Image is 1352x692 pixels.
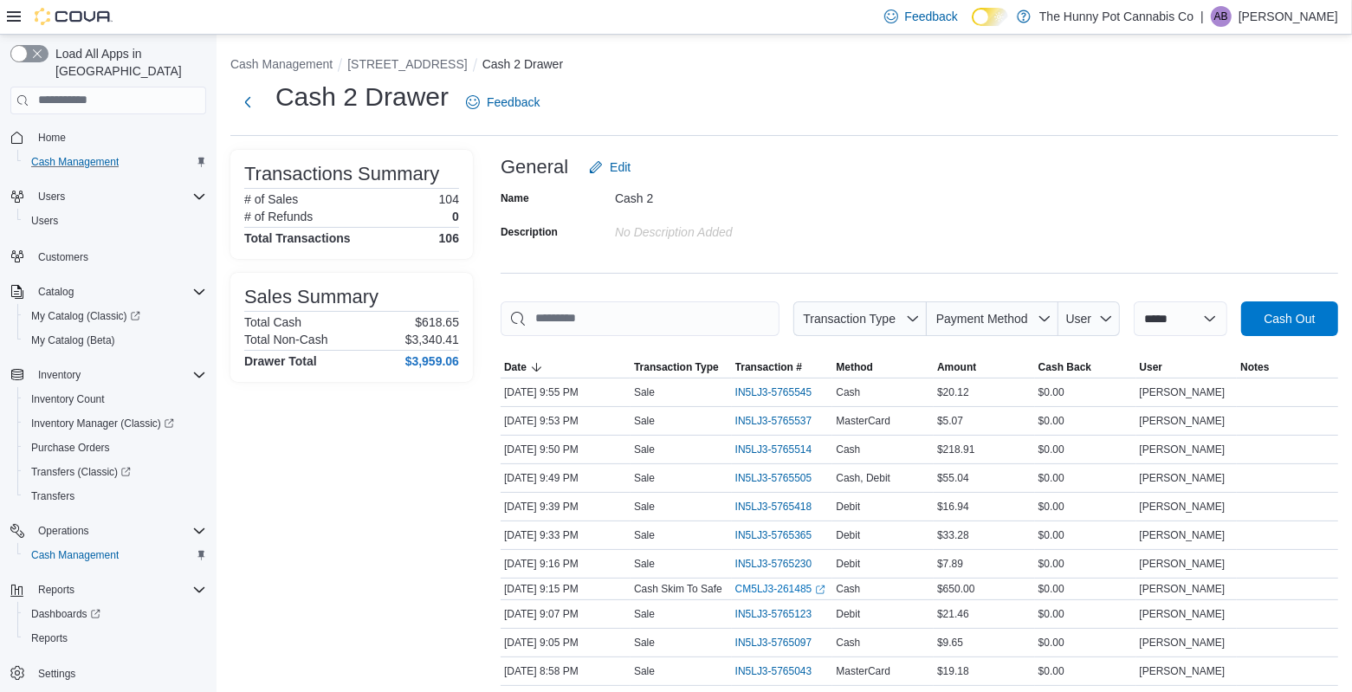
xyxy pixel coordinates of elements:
a: Dashboards [17,602,213,626]
span: [PERSON_NAME] [1140,500,1226,514]
div: [DATE] 9:55 PM [501,382,631,403]
span: Method [836,360,873,374]
h4: Total Transactions [244,231,351,245]
span: My Catalog (Classic) [31,309,140,323]
span: $21.46 [937,607,969,621]
a: CM5LJ3-261485External link [735,582,826,596]
p: Sale [634,471,655,485]
button: Inventory Count [17,387,213,411]
span: Purchase Orders [31,441,110,455]
button: Date [501,357,631,378]
button: Customers [3,243,213,268]
span: User [1140,360,1163,374]
a: Transfers (Classic) [17,460,213,484]
p: 104 [439,192,459,206]
button: Next [230,85,265,120]
span: Home [31,126,206,148]
span: $5.07 [937,414,963,428]
button: Home [3,125,213,150]
button: Operations [3,519,213,543]
button: IN5LJ3-5765365 [735,525,830,546]
span: Debit [836,528,860,542]
div: [DATE] 9:05 PM [501,632,631,653]
h3: General [501,157,568,178]
div: $0.00 [1035,553,1136,574]
p: Sale [634,664,655,678]
div: [DATE] 8:58 PM [501,661,631,682]
svg: External link [815,585,825,595]
span: IN5LJ3-5765514 [735,443,812,456]
div: [DATE] 9:07 PM [501,604,631,624]
span: Catalog [38,285,74,299]
div: $0.00 [1035,496,1136,517]
a: Home [31,127,73,148]
div: [DATE] 9:50 PM [501,439,631,460]
a: Inventory Manager (Classic) [17,411,213,436]
a: Customers [31,247,95,268]
button: IN5LJ3-5765418 [735,496,830,517]
img: Cova [35,8,113,25]
div: $0.00 [1035,579,1136,599]
span: [PERSON_NAME] [1140,528,1226,542]
span: Inventory [38,368,81,382]
input: Dark Mode [972,8,1008,26]
h6: # of Refunds [244,210,313,223]
div: [DATE] 9:39 PM [501,496,631,517]
button: Settings [3,661,213,686]
div: [DATE] 9:16 PM [501,553,631,574]
h3: Transactions Summary [244,164,439,184]
p: | [1200,6,1204,27]
span: Cash [836,636,860,650]
span: [PERSON_NAME] [1140,664,1226,678]
button: Transaction # [732,357,833,378]
span: [PERSON_NAME] [1140,607,1226,621]
span: $33.28 [937,528,969,542]
h4: Drawer Total [244,354,317,368]
span: MasterCard [836,414,890,428]
h1: Cash 2 Drawer [275,80,449,114]
button: Reports [3,578,213,602]
div: $0.00 [1035,632,1136,653]
button: My Catalog (Beta) [17,328,213,352]
span: Date [504,360,527,374]
button: Reports [31,579,81,600]
button: Catalog [31,281,81,302]
span: Cash [836,443,860,456]
button: Edit [582,150,637,184]
span: Customers [38,250,88,264]
a: Transfers [24,486,81,507]
span: Payment Method [936,312,1028,326]
div: $0.00 [1035,525,1136,546]
div: $0.00 [1035,382,1136,403]
div: [DATE] 9:53 PM [501,411,631,431]
span: Feedback [905,8,958,25]
button: Operations [31,521,96,541]
div: $0.00 [1035,468,1136,488]
p: [PERSON_NAME] [1239,6,1338,27]
p: Sale [634,385,655,399]
span: $19.18 [937,664,969,678]
span: AB [1214,6,1228,27]
button: Method [832,357,934,378]
div: Angeline Buck [1211,6,1232,27]
a: My Catalog (Beta) [24,330,122,351]
button: IN5LJ3-5765537 [735,411,830,431]
span: [PERSON_NAME] [1140,414,1226,428]
label: Description [501,225,558,239]
div: $0.00 [1035,411,1136,431]
span: Cash Out [1264,310,1315,327]
a: Dashboards [24,604,107,624]
span: [PERSON_NAME] [1140,471,1226,485]
span: IN5LJ3-5765365 [735,528,812,542]
span: My Catalog (Classic) [24,306,206,327]
span: Reports [31,631,68,645]
button: [STREET_ADDRESS] [347,57,467,71]
span: $650.00 [937,582,974,596]
span: Transfers (Classic) [24,462,206,482]
h4: 106 [439,231,459,245]
div: [DATE] 9:49 PM [501,468,631,488]
button: IN5LJ3-5765505 [735,468,830,488]
span: IN5LJ3-5765123 [735,607,812,621]
span: $7.89 [937,557,963,571]
a: Purchase Orders [24,437,117,458]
